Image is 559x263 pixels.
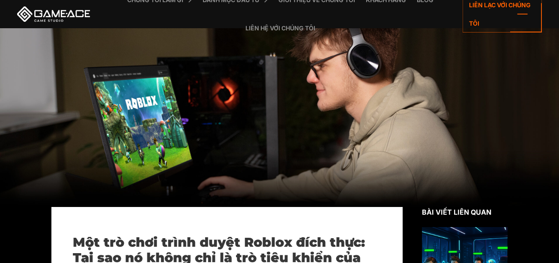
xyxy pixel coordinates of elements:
font: Bài viết liên quan [422,208,491,216]
font: Liên hệ với chúng tôi [245,24,315,32]
a: Liên hệ với chúng tôi [241,14,320,42]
